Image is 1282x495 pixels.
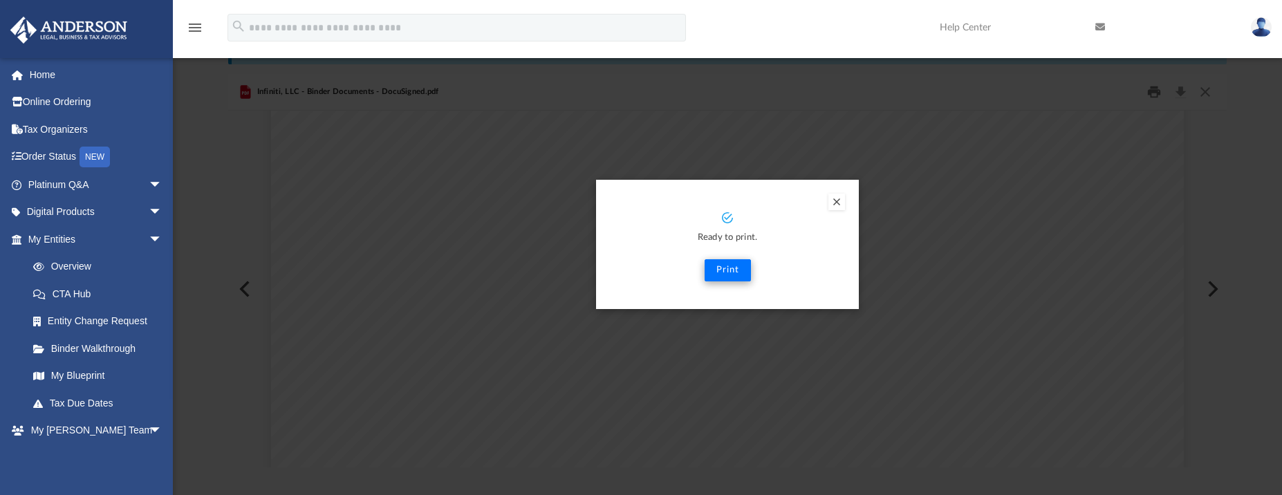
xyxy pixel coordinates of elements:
[19,308,183,335] a: Entity Change Request
[10,225,183,253] a: My Entitiesarrow_drop_down
[10,115,183,143] a: Tax Organizers
[231,19,246,34] i: search
[10,198,183,226] a: Digital Productsarrow_drop_down
[19,389,183,417] a: Tax Due Dates
[149,198,176,227] span: arrow_drop_down
[10,417,176,445] a: My [PERSON_NAME] Teamarrow_drop_down
[187,19,203,36] i: menu
[19,444,169,488] a: My [PERSON_NAME] Team
[1251,17,1272,37] img: User Pic
[80,147,110,167] div: NEW
[149,171,176,199] span: arrow_drop_down
[10,88,183,116] a: Online Ordering
[610,230,845,246] p: Ready to print.
[149,417,176,445] span: arrow_drop_down
[228,74,1227,467] div: Preview
[19,280,183,308] a: CTA Hub
[19,335,183,362] a: Binder Walkthrough
[10,61,183,88] a: Home
[187,26,203,36] a: menu
[149,225,176,254] span: arrow_drop_down
[10,143,183,171] a: Order StatusNEW
[19,253,183,281] a: Overview
[6,17,131,44] img: Anderson Advisors Platinum Portal
[19,362,176,390] a: My Blueprint
[10,171,183,198] a: Platinum Q&Aarrow_drop_down
[705,259,751,281] button: Print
